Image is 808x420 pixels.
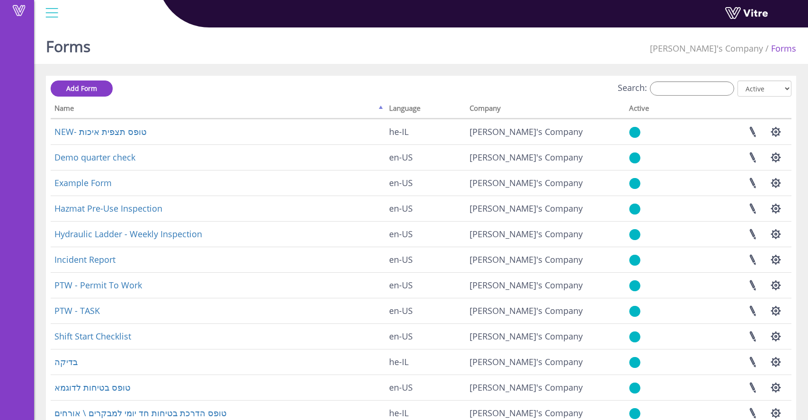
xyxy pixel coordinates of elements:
[470,228,583,240] span: 409
[629,254,640,266] img: yes
[629,126,640,138] img: yes
[470,382,583,393] span: 409
[650,43,763,54] span: 409
[385,170,466,196] td: en-US
[54,203,162,214] a: Hazmat Pre-Use Inspection
[385,247,466,272] td: en-US
[629,357,640,368] img: yes
[385,375,466,400] td: en-US
[51,101,385,119] th: Name: activate to sort column descending
[54,126,147,137] a: NEW- טופס תצפית איכות
[385,144,466,170] td: en-US
[66,84,97,93] span: Add Form
[470,356,583,367] span: 409
[470,254,583,265] span: 409
[629,229,640,241] img: yes
[51,80,113,97] a: Add Form
[470,177,583,188] span: 409
[650,81,734,96] input: Search:
[385,298,466,323] td: en-US
[470,203,583,214] span: 409
[385,101,466,119] th: Language
[629,280,640,292] img: yes
[470,407,583,419] span: 409
[629,152,640,164] img: yes
[385,349,466,375] td: he-IL
[629,178,640,189] img: yes
[629,331,640,343] img: yes
[54,228,202,240] a: Hydraulic Ladder - Weekly Inspection
[54,305,100,316] a: PTW - TASK
[54,331,131,342] a: Shift Start Checklist
[466,101,625,119] th: Company
[629,203,640,215] img: yes
[54,177,112,188] a: Example Form
[54,152,135,163] a: Demo quarter check
[470,305,583,316] span: 409
[385,323,466,349] td: en-US
[385,196,466,221] td: en-US
[629,305,640,317] img: yes
[46,24,90,64] h1: Forms
[54,254,115,265] a: Incident Report
[629,382,640,394] img: yes
[385,272,466,298] td: en-US
[470,152,583,163] span: 409
[470,331,583,342] span: 409
[625,101,681,119] th: Active
[470,279,583,291] span: 409
[618,81,734,96] label: Search:
[54,407,227,419] a: טופס הדרכת בטיחות חד יומי למבקרים \ אורחים
[54,382,131,393] a: טופס בטיחות לדוגמא
[385,221,466,247] td: en-US
[385,119,466,144] td: he-IL
[763,43,796,55] li: Forms
[470,126,583,137] span: 409
[629,408,640,420] img: yes
[54,356,78,367] a: בדיקה
[54,279,142,291] a: PTW - Permit To Work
